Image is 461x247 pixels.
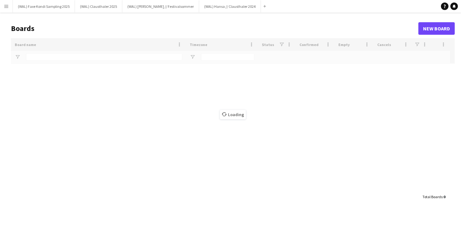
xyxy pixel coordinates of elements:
button: (WAL) Faxe Kondi Sampling 2025 [13,0,75,13]
h1: Boards [11,24,418,33]
span: 0 [443,194,445,199]
span: Total Boards [422,194,442,199]
button: (WAL) Hansa // Clausthaler 2024 [199,0,261,13]
span: Loading [220,110,246,119]
button: (WAL) Clausthaler 2025 [75,0,122,13]
div: : [422,191,445,203]
a: New Board [418,22,455,35]
button: (WAL) [PERSON_NAME] // Festivalsommer [122,0,199,13]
